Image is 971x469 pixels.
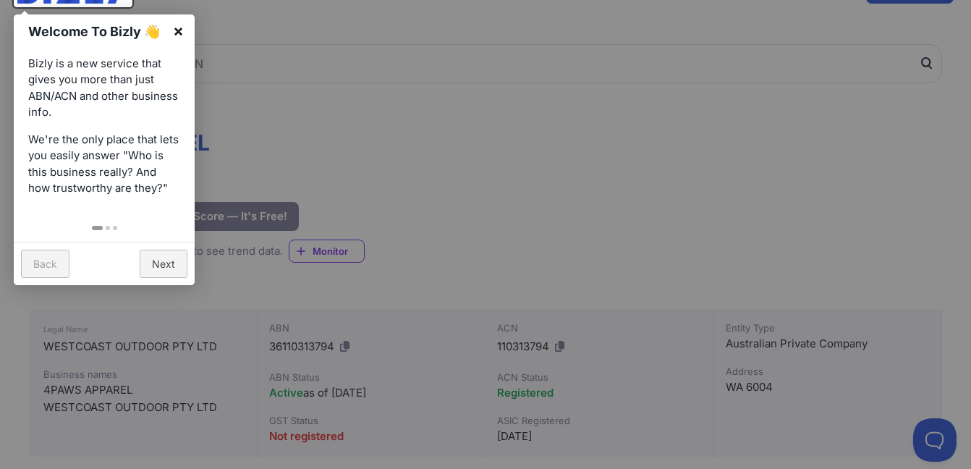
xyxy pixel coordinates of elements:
[140,250,187,278] a: Next
[21,250,69,278] a: Back
[28,22,165,41] h1: Welcome To Bizly 👋
[28,56,180,121] p: Bizly is a new service that gives you more than just ABN/ACN and other business info.
[162,14,195,47] a: ×
[28,132,180,197] p: We're the only place that lets you easily answer "Who is this business really? And how trustworth...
